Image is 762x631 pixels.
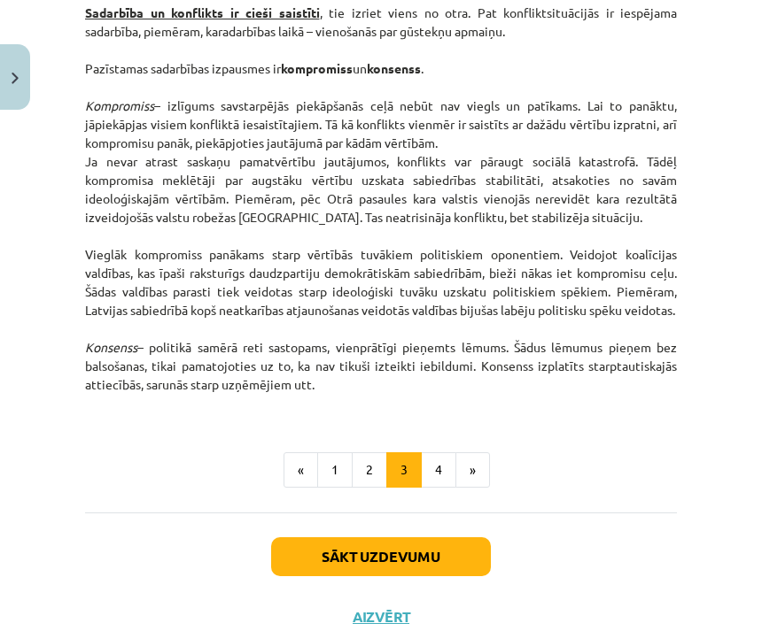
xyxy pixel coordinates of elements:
img: icon-close-lesson-0947bae3869378f0d4975bcd49f059093ad1ed9edebbc8119c70593378902aed.svg [12,73,19,84]
strong: kompromiss [281,60,353,76]
button: 4 [421,452,456,488]
button: 3 [386,452,422,488]
button: « [284,452,318,488]
button: 1 [317,452,353,488]
u: Sadarbība un konflikts ir cieši saistīti [85,4,320,20]
button: » [455,452,490,488]
em: Konsenss [85,339,137,355]
em: Kompromiss [85,97,154,113]
button: Sākt uzdevumu [271,537,491,576]
nav: Page navigation example [85,452,677,488]
button: 2 [352,452,387,488]
strong: konsenss [367,60,421,76]
button: Aizvērt [347,608,415,626]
